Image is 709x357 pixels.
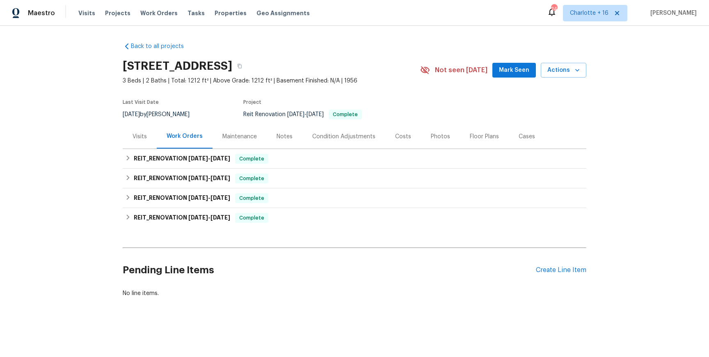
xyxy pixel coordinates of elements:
[210,215,230,220] span: [DATE]
[123,289,586,297] div: No line items.
[287,112,304,117] span: [DATE]
[134,154,230,164] h6: REIT_RENOVATION
[570,9,608,17] span: Charlotte + 16
[134,193,230,203] h6: REIT_RENOVATION
[28,9,55,17] span: Maestro
[123,251,536,289] h2: Pending Line Items
[329,112,361,117] span: Complete
[210,175,230,181] span: [DATE]
[492,63,536,78] button: Mark Seen
[134,174,230,183] h6: REIT_RENOVATION
[547,65,580,76] span: Actions
[236,155,268,163] span: Complete
[541,63,586,78] button: Actions
[470,133,499,141] div: Floor Plans
[188,175,208,181] span: [DATE]
[123,149,586,169] div: REIT_RENOVATION [DATE]-[DATE]Complete
[536,266,586,274] div: Create Line Item
[215,9,247,17] span: Properties
[210,156,230,161] span: [DATE]
[123,77,420,85] span: 3 Beds | 2 Baths | Total: 1212 ft² | Above Grade: 1212 ft² | Basement Finished: N/A | 1956
[133,133,147,141] div: Visits
[243,100,261,105] span: Project
[188,195,208,201] span: [DATE]
[306,112,324,117] span: [DATE]
[551,5,557,13] div: 248
[499,65,529,76] span: Mark Seen
[188,215,230,220] span: -
[232,59,247,73] button: Copy Address
[188,10,205,16] span: Tasks
[236,194,268,202] span: Complete
[123,110,199,119] div: by [PERSON_NAME]
[256,9,310,17] span: Geo Assignments
[519,133,535,141] div: Cases
[167,132,203,140] div: Work Orders
[243,112,362,117] span: Reit Renovation
[395,133,411,141] div: Costs
[431,133,450,141] div: Photos
[78,9,95,17] span: Visits
[277,133,293,141] div: Notes
[287,112,324,117] span: -
[105,9,130,17] span: Projects
[188,175,230,181] span: -
[188,195,230,201] span: -
[123,42,201,50] a: Back to all projects
[435,66,487,74] span: Not seen [DATE]
[123,100,159,105] span: Last Visit Date
[188,156,230,161] span: -
[236,214,268,222] span: Complete
[312,133,375,141] div: Condition Adjustments
[188,156,208,161] span: [DATE]
[123,112,140,117] span: [DATE]
[236,174,268,183] span: Complete
[123,62,232,70] h2: [STREET_ADDRESS]
[210,195,230,201] span: [DATE]
[123,208,586,228] div: REIT_RENOVATION [DATE]-[DATE]Complete
[222,133,257,141] div: Maintenance
[140,9,178,17] span: Work Orders
[123,188,586,208] div: REIT_RENOVATION [DATE]-[DATE]Complete
[134,213,230,223] h6: REIT_RENOVATION
[123,169,586,188] div: REIT_RENOVATION [DATE]-[DATE]Complete
[647,9,697,17] span: [PERSON_NAME]
[188,215,208,220] span: [DATE]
